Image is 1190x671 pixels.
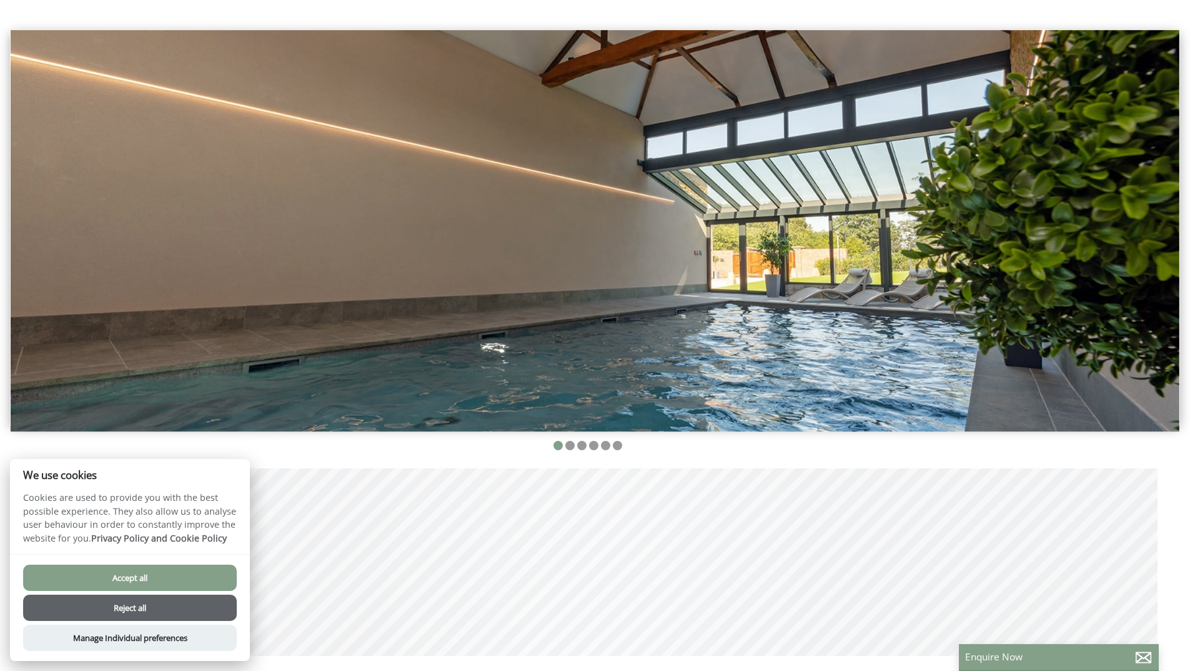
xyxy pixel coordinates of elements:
h2: We use cookies [10,469,250,481]
button: Reject all [23,595,237,621]
p: Cookies are used to provide you with the best possible experience. They also allow us to analyse ... [10,491,250,554]
button: Accept all [23,565,237,591]
button: Manage Individual preferences [23,625,237,651]
a: Privacy Policy and Cookie Policy [91,532,227,544]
